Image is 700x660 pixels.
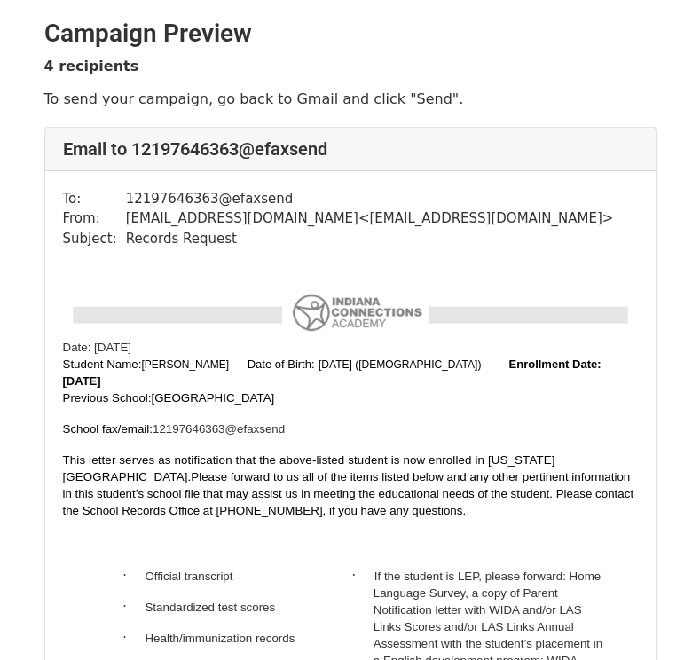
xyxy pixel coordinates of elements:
[122,630,145,645] span: ·
[63,453,555,483] span: This letter serves as notification that the above-listed student is now enrolled in [US_STATE][GE...
[240,357,314,371] font: :
[122,568,145,583] span: ·
[44,19,657,49] h2: Campaign Preview
[63,229,126,249] td: Subject:
[145,570,232,583] span: Official transcript
[63,357,142,371] span: Student Name:
[63,138,638,160] h4: Email to 12197646363@efaxsend
[126,189,614,209] td: 12197646363@efaxsend
[352,568,374,583] span: ·
[63,391,275,405] span: Previous School:
[126,229,614,249] td: Records Request
[63,189,126,209] td: To:
[126,208,614,229] td: [EMAIL_ADDRESS][DOMAIN_NAME] < [EMAIL_ADDRESS][DOMAIN_NAME] >
[63,422,153,436] span: School fax/email:
[145,632,295,645] span: Health/immunization records
[63,374,101,388] font: [DATE]
[63,470,634,517] span: Please forward to us all of the items listed below and any other pertinent information in this st...
[509,357,602,371] font: Enrollment Date:
[145,601,275,614] span: Standardized test scores
[153,422,285,436] span: 12197646363@efaxsend
[141,358,229,371] span: [PERSON_NAME]
[319,358,481,371] span: [DATE] ([DEMOGRAPHIC_DATA])
[152,391,275,405] font: [GEOGRAPHIC_DATA]
[248,357,311,371] font: Date of Birth
[122,599,145,614] span: ·
[44,58,139,75] strong: 4 recipients
[63,341,132,354] span: Date: [DATE]
[44,90,657,108] p: To send your campaign, go back to Gmail and click "Send".
[63,208,126,229] td: From:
